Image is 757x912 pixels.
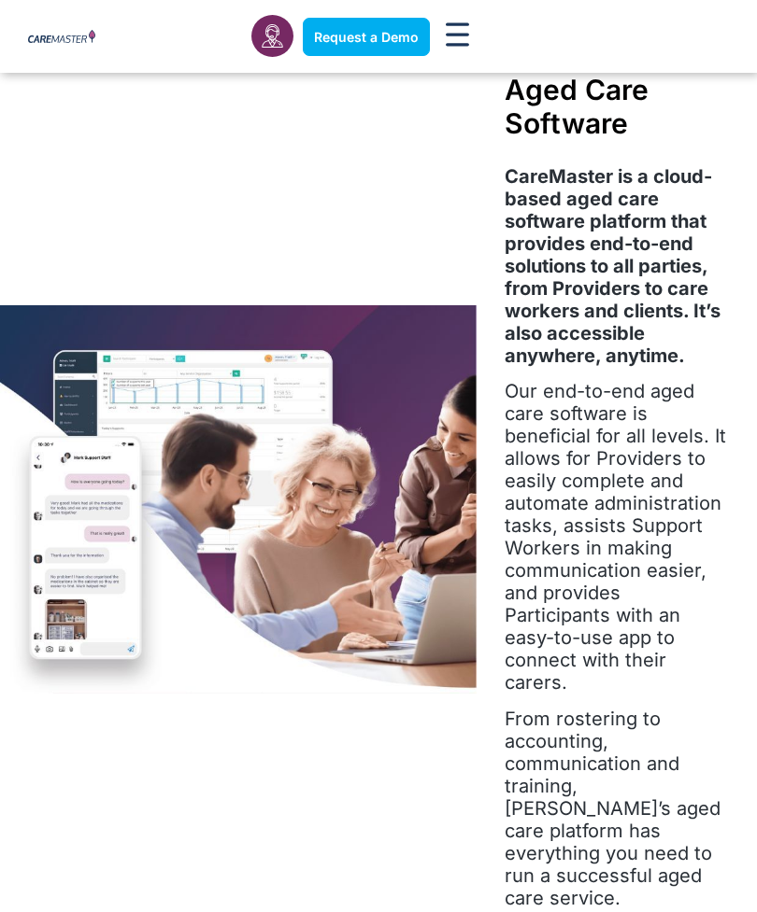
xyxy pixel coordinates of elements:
[439,17,475,57] div: Menu Toggle
[505,708,721,909] span: From rostering to accounting, communication and training, [PERSON_NAME]’s aged care platform has ...
[505,165,721,367] strong: CareMaster is a cloud-based aged care software platform that provides end-to-end solutions to all...
[28,30,95,45] img: CareMaster Logo
[303,18,430,56] a: Request a Demo
[314,29,419,45] span: Request a Demo
[505,73,729,140] h1: Aged Care Software
[505,380,726,694] span: Our end-to-end aged care software is beneficial for all levels. It allows for Providers to easily...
